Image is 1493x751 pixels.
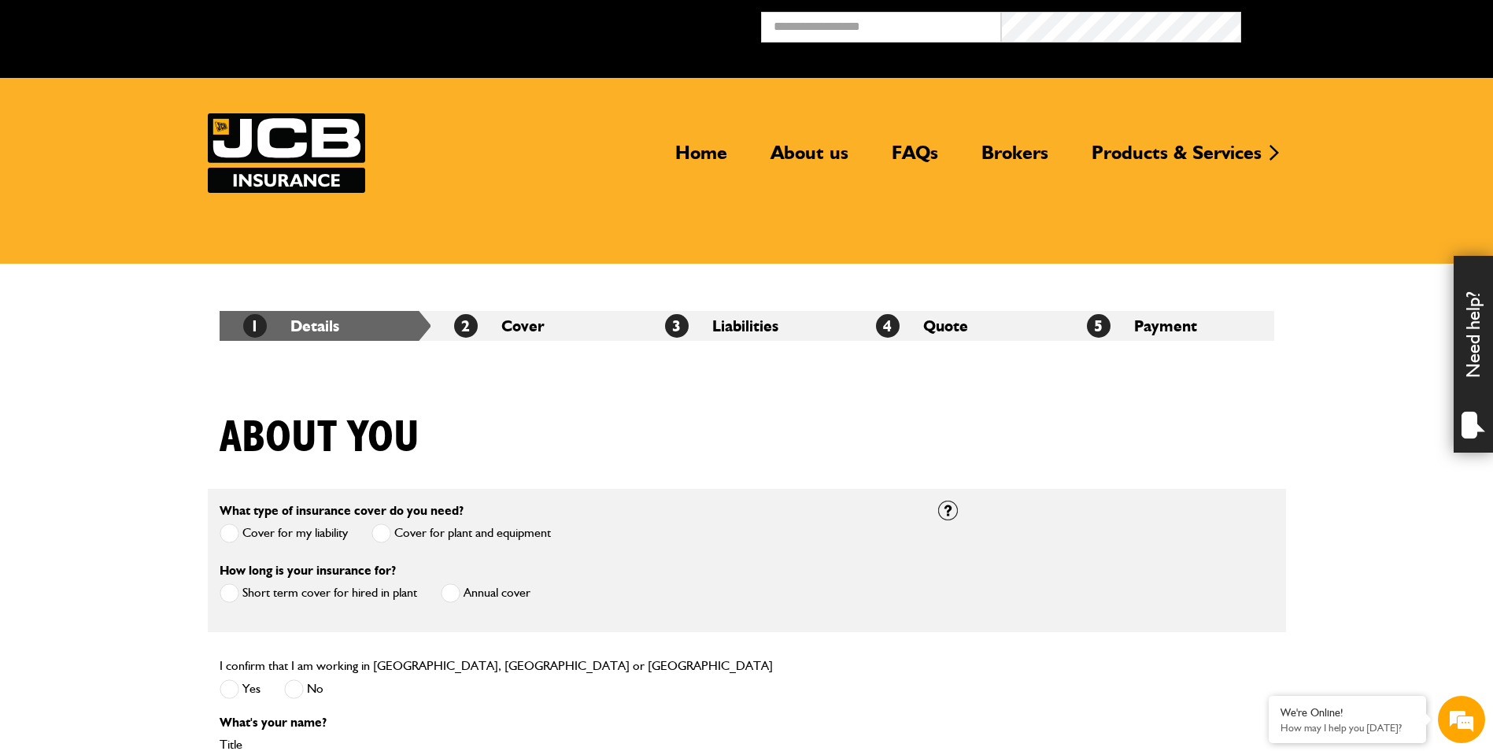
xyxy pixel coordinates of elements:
[371,523,551,543] label: Cover for plant and equipment
[663,141,739,177] a: Home
[1281,722,1414,734] p: How may I help you today?
[1080,141,1273,177] a: Products & Services
[441,583,530,603] label: Annual cover
[220,660,773,672] label: I confirm that I am working in [GEOGRAPHIC_DATA], [GEOGRAPHIC_DATA] or [GEOGRAPHIC_DATA]
[220,583,417,603] label: Short term cover for hired in plant
[220,523,348,543] label: Cover for my liability
[220,412,419,464] h1: About you
[1087,314,1111,338] span: 5
[759,141,860,177] a: About us
[1241,12,1481,36] button: Broker Login
[284,679,323,699] label: No
[431,311,641,341] li: Cover
[220,716,915,729] p: What's your name?
[641,311,852,341] li: Liabilities
[1454,256,1493,453] div: Need help?
[852,311,1063,341] li: Quote
[1063,311,1274,341] li: Payment
[454,314,478,338] span: 2
[220,311,431,341] li: Details
[1281,706,1414,720] div: We're Online!
[970,141,1060,177] a: Brokers
[220,564,396,577] label: How long is your insurance for?
[243,314,267,338] span: 1
[876,314,900,338] span: 4
[220,505,464,517] label: What type of insurance cover do you need?
[208,113,365,193] img: JCB Insurance Services logo
[665,314,689,338] span: 3
[208,113,365,193] a: JCB Insurance Services
[880,141,950,177] a: FAQs
[220,679,261,699] label: Yes
[220,738,915,751] label: Title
